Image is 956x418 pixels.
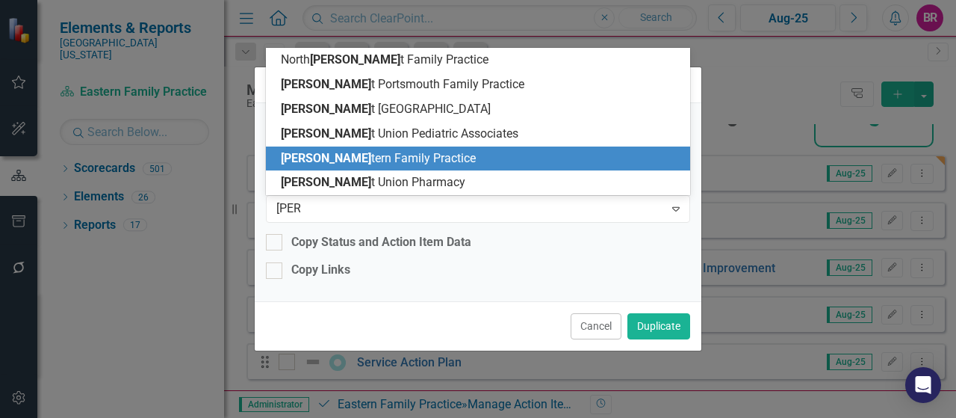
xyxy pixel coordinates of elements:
[627,313,690,339] button: Duplicate
[281,52,488,67] span: North t Family Practice
[905,367,941,403] div: Open Intercom Messenger
[291,234,471,251] div: Copy Status and Action Item Data
[571,313,621,339] button: Cancel
[281,77,524,91] span: t Portsmouth Family Practice
[281,126,518,141] span: t Union Pediatric Associates
[281,102,371,116] span: [PERSON_NAME]
[281,102,491,116] span: t [GEOGRAPHIC_DATA]
[281,126,371,141] span: [PERSON_NAME]
[281,151,476,165] span: tern Family Practice
[281,175,371,189] span: [PERSON_NAME]
[310,52,400,67] span: [PERSON_NAME]
[281,175,465,189] span: t Union Pharmacy
[291,262,350,279] div: Copy Links
[281,77,371,91] span: [PERSON_NAME]
[281,151,371,165] span: [PERSON_NAME]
